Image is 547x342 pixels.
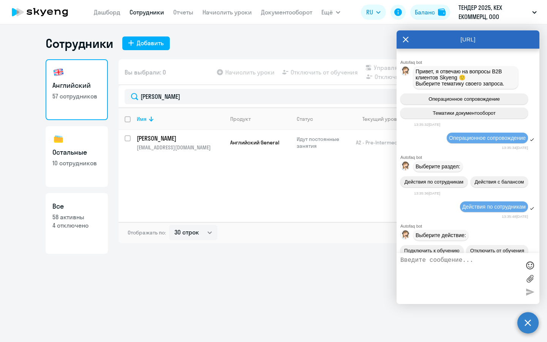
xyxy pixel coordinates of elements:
a: Английский57 сотрудников [46,59,108,120]
button: Действия с балансом [471,176,528,187]
div: Текущий уровень [355,116,419,122]
a: Остальные10 сотрудников [46,126,108,187]
a: Отчеты [173,8,193,16]
span: Выберите действие: [416,232,466,238]
a: Дашборд [94,8,120,16]
div: Autofaq bot [400,155,539,160]
button: RU [361,5,386,20]
p: Идут постоянные занятия [297,136,349,149]
a: Все58 активны4 отключено [46,193,108,254]
img: bot avatar [401,230,410,241]
div: Статус [297,116,349,122]
span: Действия с балансом [474,179,524,185]
span: Ещё [321,8,333,17]
img: english [52,66,65,78]
div: Autofaq bot [400,224,539,228]
p: [EMAIL_ADDRESS][DOMAIN_NAME] [137,144,224,151]
button: Действия по сотрудникам [400,176,468,187]
span: Действия по сотрудникам [462,204,526,210]
button: Подключить к обучению [400,245,463,256]
button: Балансbalance [410,5,450,20]
div: Продукт [230,116,251,122]
span: Операционное сопровождение [449,135,526,141]
div: Имя [137,116,147,122]
p: 4 отключено [52,221,101,230]
h3: Все [52,201,101,211]
img: bot avatar [401,161,410,173]
div: Баланс [415,8,435,17]
span: Действия по сотрудникам [405,179,463,185]
time: 13:35:48[DATE] [502,214,528,218]
time: 13:35:32[DATE] [414,122,440,127]
span: RU [366,8,373,17]
button: Тематики документооборот [400,108,528,119]
p: 58 активны [52,213,101,221]
span: Привет, я отвечаю на вопросы B2B клиентов Skyeng 🙂 Выберите тематику своего запроса. [416,68,504,87]
div: Имя [137,116,224,122]
time: 13:35:34[DATE] [502,146,528,150]
span: Операционное сопровождение [428,96,500,102]
span: A2 - Pre-Intermediate [356,139,407,146]
p: 57 сотрудников [52,92,101,100]
label: Лимит 10 файлов [524,273,536,284]
a: [PERSON_NAME] [137,134,224,142]
img: balance [438,8,446,16]
span: Тематики документооборот [433,110,496,116]
img: others [52,133,65,145]
button: Ещё [321,5,340,20]
p: [PERSON_NAME] [137,134,223,142]
span: Подключить к обучению [404,248,460,253]
span: Отключить от обучения [470,248,524,253]
a: Документооборот [261,8,312,16]
button: ТЕНДЕР 2025, КЕХ ЕКОММЕРЦ, ООО [455,3,541,21]
div: Autofaq bot [400,60,539,65]
button: Операционное сопровождение [400,93,528,104]
time: 13:35:36[DATE] [414,191,440,195]
p: 10 сотрудников [52,159,101,167]
button: Отключить от обучения [466,245,528,256]
h1: Сотрудники [46,36,113,51]
a: Начислить уроки [202,8,252,16]
span: Отображать по: [128,229,166,236]
span: Английский General [230,139,279,146]
button: Добавить [122,36,170,50]
p: ТЕНДЕР 2025, КЕХ ЕКОММЕРЦ, ООО [458,3,529,21]
div: Добавить [137,38,164,47]
input: Поиск по имени, email, продукту или статусу [125,89,495,104]
img: bot avatar [401,66,410,78]
h3: Остальные [52,147,101,157]
div: Продукт [230,116,290,122]
a: Сотрудники [130,8,164,16]
div: Текущий уровень [362,116,406,122]
span: Вы выбрали: 0 [125,68,166,77]
span: Выберите раздел: [416,163,460,169]
div: Статус [297,116,313,122]
h3: Английский [52,81,101,90]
